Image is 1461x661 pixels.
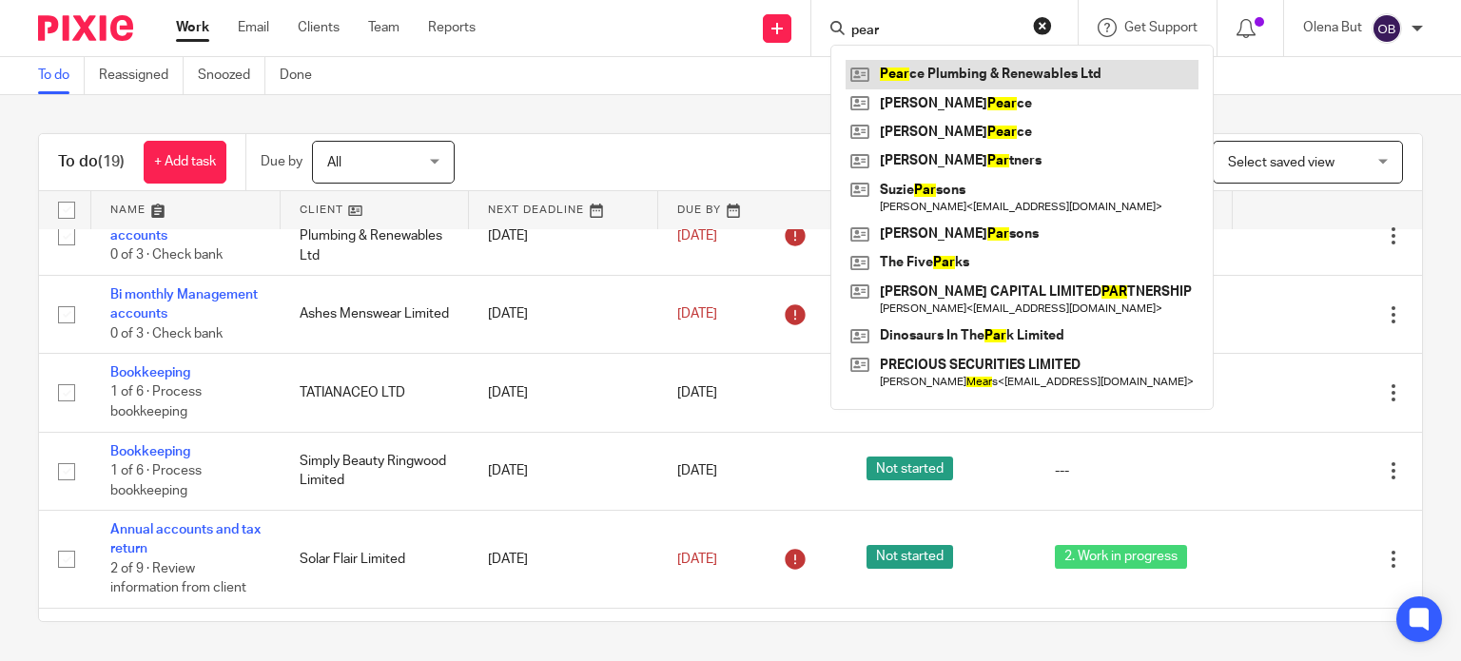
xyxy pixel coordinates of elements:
td: Solar Flair Limited [281,511,470,609]
a: To do [38,57,85,94]
a: Clients [298,18,340,37]
span: Not started [867,545,953,569]
td: [DATE] [469,511,658,609]
a: Team [368,18,399,37]
input: Search [849,23,1021,40]
h1: To do [58,152,125,172]
td: [PERSON_NAME] Plumbing & Renewables Ltd [281,197,470,275]
span: 0 of 3 · Check bank [110,249,223,262]
span: 2. Work in progress [1055,545,1187,569]
a: Email [238,18,269,37]
span: 1 of 6 · Process bookkeeping [110,464,202,497]
a: Snoozed [198,57,265,94]
td: [DATE] [469,432,658,510]
span: 2 of 9 · Review information from client [110,562,246,595]
a: Done [280,57,326,94]
img: Pixie [38,15,133,41]
span: All [327,156,341,169]
a: Reassigned [99,57,184,94]
span: [DATE] [677,307,717,321]
a: Bookkeeping [110,445,190,458]
span: [DATE] [677,386,717,399]
td: [DATE] [469,197,658,275]
td: Simply Beauty Ringwood Limited [281,432,470,510]
span: [DATE] [677,229,717,243]
p: Due by [261,152,302,171]
a: Reports [428,18,476,37]
a: Annual accounts and tax return [110,523,261,555]
td: [DATE] [469,275,658,353]
a: Bookkeeping [110,366,190,379]
span: 0 of 3 · Check bank [110,327,223,340]
span: 1 of 6 · Process bookkeeping [110,386,202,419]
span: Select saved view [1228,156,1334,169]
img: svg%3E [1372,13,1402,44]
span: Get Support [1124,21,1198,34]
td: Ashes Menswear Limited [281,275,470,353]
span: Not started [867,457,953,480]
span: (19) [98,154,125,169]
td: TATIANACEO LTD [281,354,470,432]
button: Clear [1033,16,1052,35]
td: [DATE] [469,354,658,432]
a: Bi monthly Management accounts [110,288,258,321]
span: [DATE] [677,464,717,477]
a: Work [176,18,209,37]
a: + Add task [144,141,226,184]
span: [DATE] [677,553,717,566]
p: Olena But [1303,18,1362,37]
div: --- [1055,461,1214,480]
